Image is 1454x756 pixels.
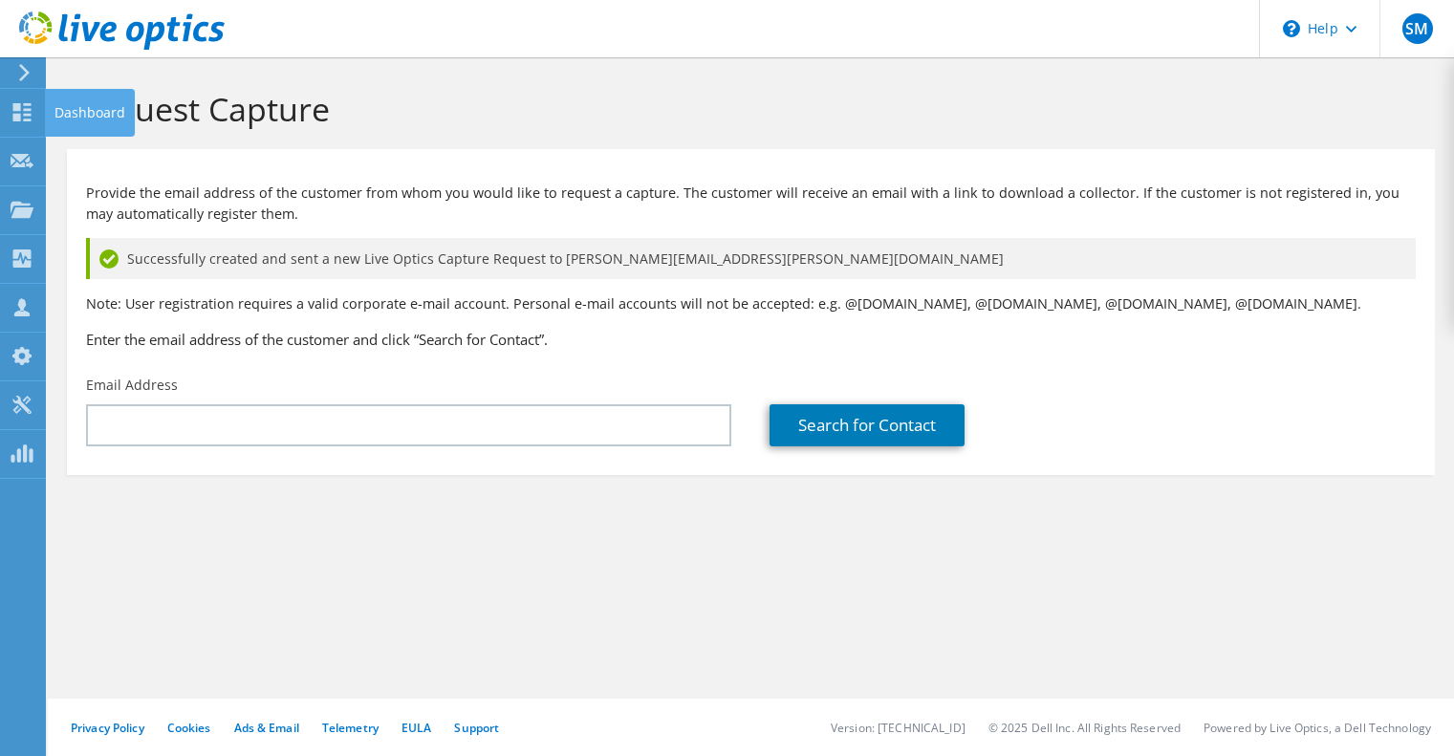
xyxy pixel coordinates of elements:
a: EULA [401,720,431,736]
a: Ads & Email [234,720,299,736]
li: Powered by Live Optics, a Dell Technology [1204,720,1431,736]
span: Successfully created and sent a new Live Optics Capture Request to [PERSON_NAME][EMAIL_ADDRESS][P... [127,248,1004,270]
p: Provide the email address of the customer from whom you would like to request a capture. The cust... [86,183,1416,225]
a: Cookies [167,720,211,736]
span: SM [1402,13,1433,44]
svg: \n [1283,20,1300,37]
a: Telemetry [322,720,379,736]
div: Dashboard [45,89,135,137]
h3: Enter the email address of the customer and click “Search for Contact”. [86,329,1416,350]
h1: Request Capture [76,89,1416,129]
label: Email Address [86,376,178,395]
a: Privacy Policy [71,720,144,736]
a: Support [454,720,499,736]
li: © 2025 Dell Inc. All Rights Reserved [988,720,1181,736]
a: Search for Contact [770,404,965,446]
li: Version: [TECHNICAL_ID] [831,720,966,736]
p: Note: User registration requires a valid corporate e-mail account. Personal e-mail accounts will ... [86,293,1416,314]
